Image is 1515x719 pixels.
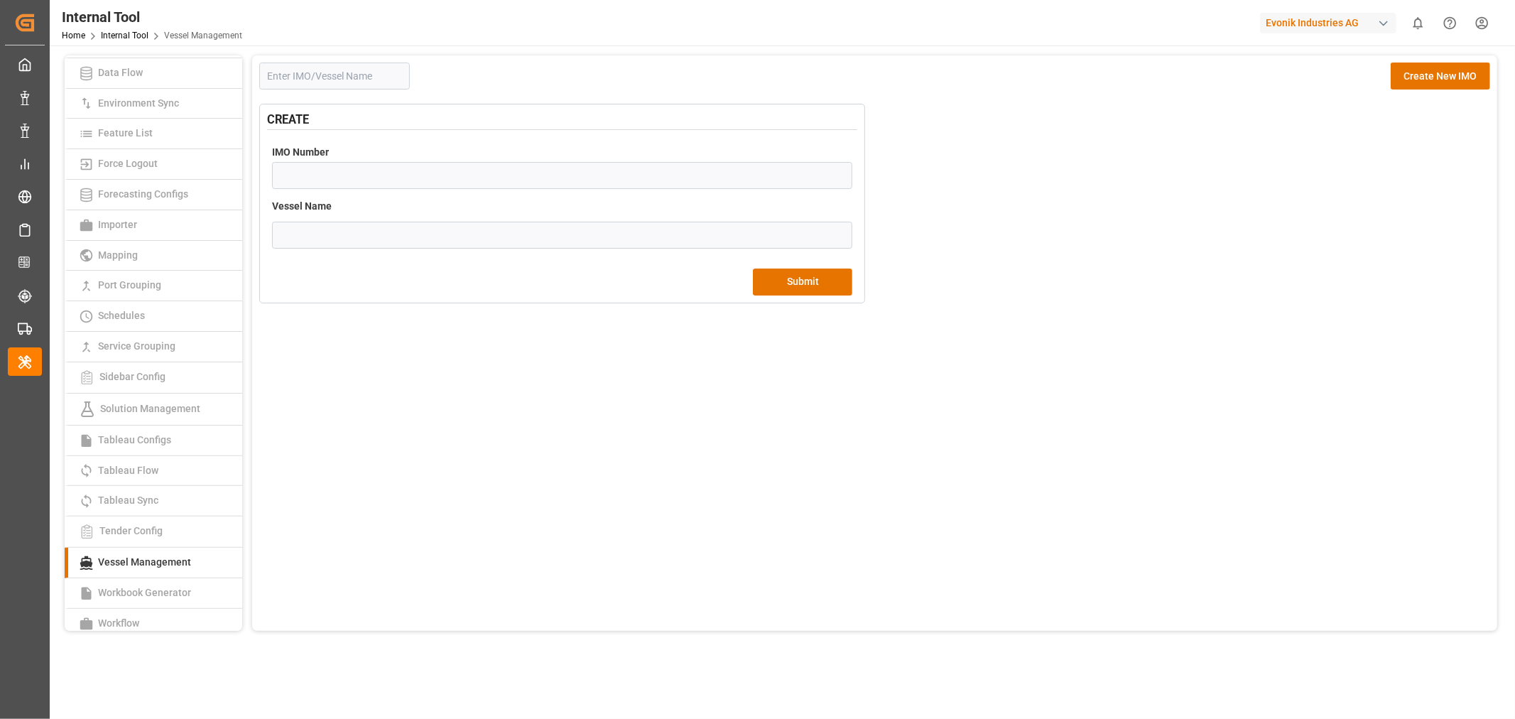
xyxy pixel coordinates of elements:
span: Port Grouping [94,279,165,291]
a: Solution Management [65,394,242,426]
button: Evonik Industries AG [1260,9,1402,36]
span: Forecasting Configs [94,188,192,200]
a: Data Flow [65,58,242,89]
span: Tableau Configs [94,434,175,445]
h3: CREATE [267,112,309,129]
a: Port Grouping [65,271,242,301]
div: Internal Tool [62,6,242,28]
button: show 0 new notifications [1402,7,1434,39]
a: Internal Tool [101,31,148,40]
a: Forecasting Configs [65,180,242,210]
span: Tableau Sync [94,494,163,506]
a: Environment Sync [65,89,242,119]
span: Importer [94,219,141,230]
button: Submit [753,269,852,296]
a: Tableau Flow [65,456,242,487]
a: Vessel Management [65,548,242,578]
label: IMO Number [272,145,329,160]
a: Feature List [65,119,242,149]
span: Force Logout [94,158,162,169]
a: Home [62,31,85,40]
button: Help Center [1434,7,1466,39]
a: Importer [65,210,242,241]
span: Mapping [94,249,142,261]
a: Force Logout [65,149,242,180]
span: Sidebar Config [95,371,170,382]
span: Service Grouping [94,340,180,352]
span: Data Flow [94,67,147,78]
span: Workbook Generator [94,587,195,598]
a: Workbook Generator [65,578,242,609]
a: Tender Config [65,517,242,548]
input: Enter IMO/Vessel Name [259,63,410,90]
label: Vessel Name [272,199,332,219]
a: Tableau Sync [65,486,242,517]
span: Solution Management [96,402,205,413]
span: Vessel Management [94,556,195,568]
span: Tender Config [95,525,167,536]
span: Tableau Flow [94,465,163,476]
a: Tableau Configs [65,426,242,456]
span: Environment Sync [94,97,183,109]
button: Create New IMO [1391,63,1490,90]
span: Workflow [94,617,143,629]
a: Workflow [65,609,242,639]
a: Sidebar Config [65,362,242,394]
span: Schedules [94,310,149,321]
span: Feature List [94,127,157,139]
div: Evonik Industries AG [1260,13,1396,33]
a: Service Grouping [65,332,242,362]
a: Mapping [65,241,242,271]
a: Schedules [65,301,242,332]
